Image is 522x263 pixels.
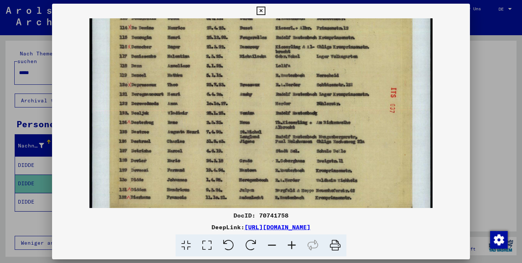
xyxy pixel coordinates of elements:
div: DocID: 70741758 [52,211,470,220]
div: Zustimmung ändern [490,231,507,248]
img: Zustimmung ändern [490,231,508,249]
div: DeepLink: [52,223,470,231]
a: [URL][DOMAIN_NAME] [245,223,310,231]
